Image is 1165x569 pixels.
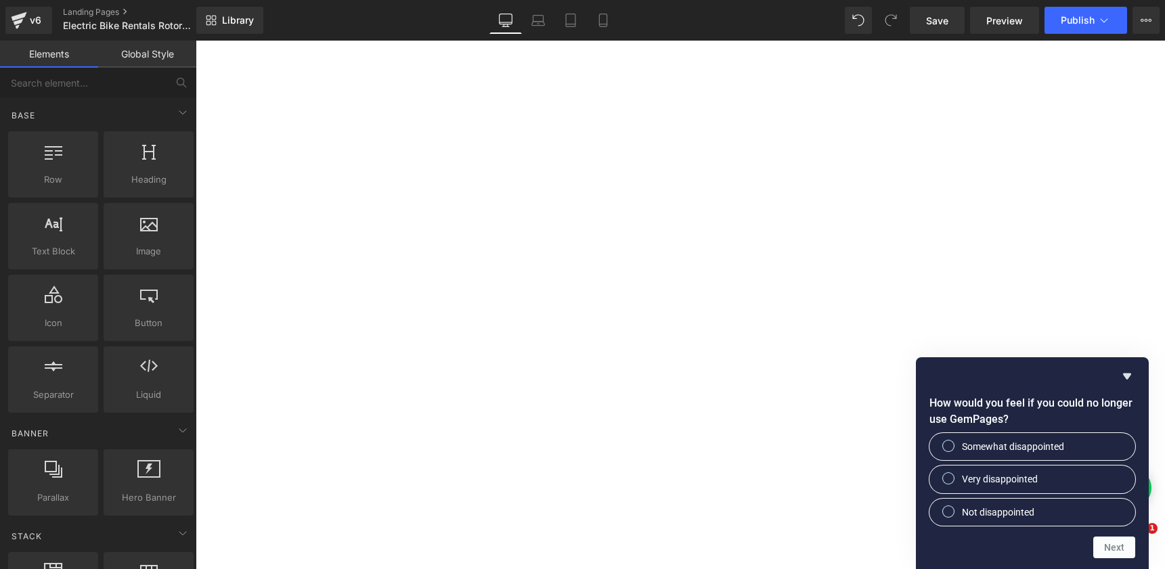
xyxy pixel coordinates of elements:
[10,109,37,122] span: Base
[5,7,52,34] a: v6
[10,530,43,543] span: Stack
[962,472,1038,486] span: Very disappointed
[222,14,254,26] span: Library
[554,7,587,34] a: Tablet
[522,7,554,34] a: Laptop
[1045,7,1127,34] button: Publish
[489,7,522,34] a: Desktop
[1147,523,1158,534] span: 1
[98,41,196,68] a: Global Style
[63,20,193,31] span: Electric Bike Rentals Rotorua | Route ideas [PERSON_NAME][GEOGRAPHIC_DATA]
[929,368,1135,558] div: How would you feel if you could no longer use GemPages?
[12,316,94,330] span: Icon
[929,433,1135,526] div: How would you feel if you could no longer use GemPages?
[1133,7,1160,34] button: More
[1061,15,1095,26] span: Publish
[108,388,190,402] span: Liquid
[12,244,94,258] span: Text Block
[27,12,44,29] div: v6
[962,440,1064,453] span: Somewhat disappointed
[108,316,190,330] span: Button
[1093,537,1135,558] button: Next question
[12,173,94,187] span: Row
[845,7,872,34] button: Undo
[63,7,219,18] a: Landing Pages
[986,14,1023,28] span: Preview
[12,491,94,505] span: Parallax
[877,7,904,34] button: Redo
[108,173,190,187] span: Heading
[1119,368,1135,384] button: Hide survey
[12,388,94,402] span: Separator
[970,7,1039,34] a: Preview
[929,395,1135,428] h2: How would you feel if you could no longer use GemPages?
[196,7,263,34] a: New Library
[108,244,190,258] span: Image
[926,14,948,28] span: Save
[962,505,1034,519] span: Not disappointed
[10,427,50,440] span: Banner
[108,491,190,505] span: Hero Banner
[587,7,619,34] a: Mobile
